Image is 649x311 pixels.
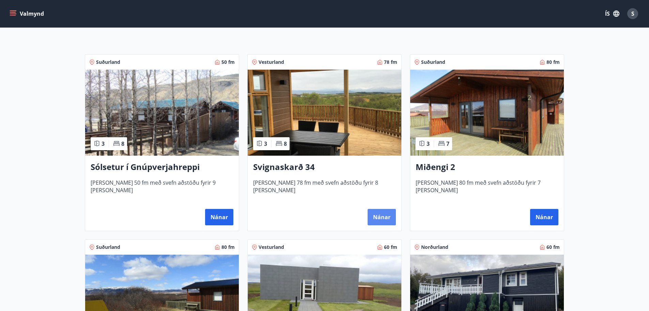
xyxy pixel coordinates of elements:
[102,140,105,147] span: 3
[410,70,564,156] img: Paella dish
[264,140,267,147] span: 3
[421,59,445,66] span: Suðurland
[416,161,558,173] h3: Miðengi 2
[546,59,560,66] span: 80 fm
[85,70,239,156] img: Paella dish
[546,244,560,251] span: 60 fm
[221,59,235,66] span: 50 fm
[601,8,623,20] button: ÍS
[259,244,284,251] span: Vesturland
[96,59,120,66] span: Suðurland
[253,161,396,173] h3: Svignaskarð 34
[368,209,396,225] button: Nánar
[384,244,397,251] span: 60 fm
[421,244,448,251] span: Norðurland
[427,140,430,147] span: 3
[91,179,233,201] span: [PERSON_NAME] 50 fm með svefn aðstöðu fyrir 9 [PERSON_NAME]
[530,209,558,225] button: Nánar
[91,161,233,173] h3: Sólsetur í Gnúpverjahreppi
[416,179,558,201] span: [PERSON_NAME] 80 fm með svefn aðstöðu fyrir 7 [PERSON_NAME]
[253,179,396,201] span: [PERSON_NAME] 78 fm með svefn aðstöðu fyrir 8 [PERSON_NAME]
[205,209,233,225] button: Nánar
[221,244,235,251] span: 80 fm
[8,8,47,20] button: menu
[446,140,449,147] span: 7
[631,10,634,17] span: S
[96,244,120,251] span: Suðurland
[284,140,287,147] span: 8
[624,5,641,22] button: S
[248,70,401,156] img: Paella dish
[384,59,397,66] span: 78 fm
[121,140,124,147] span: 8
[259,59,284,66] span: Vesturland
